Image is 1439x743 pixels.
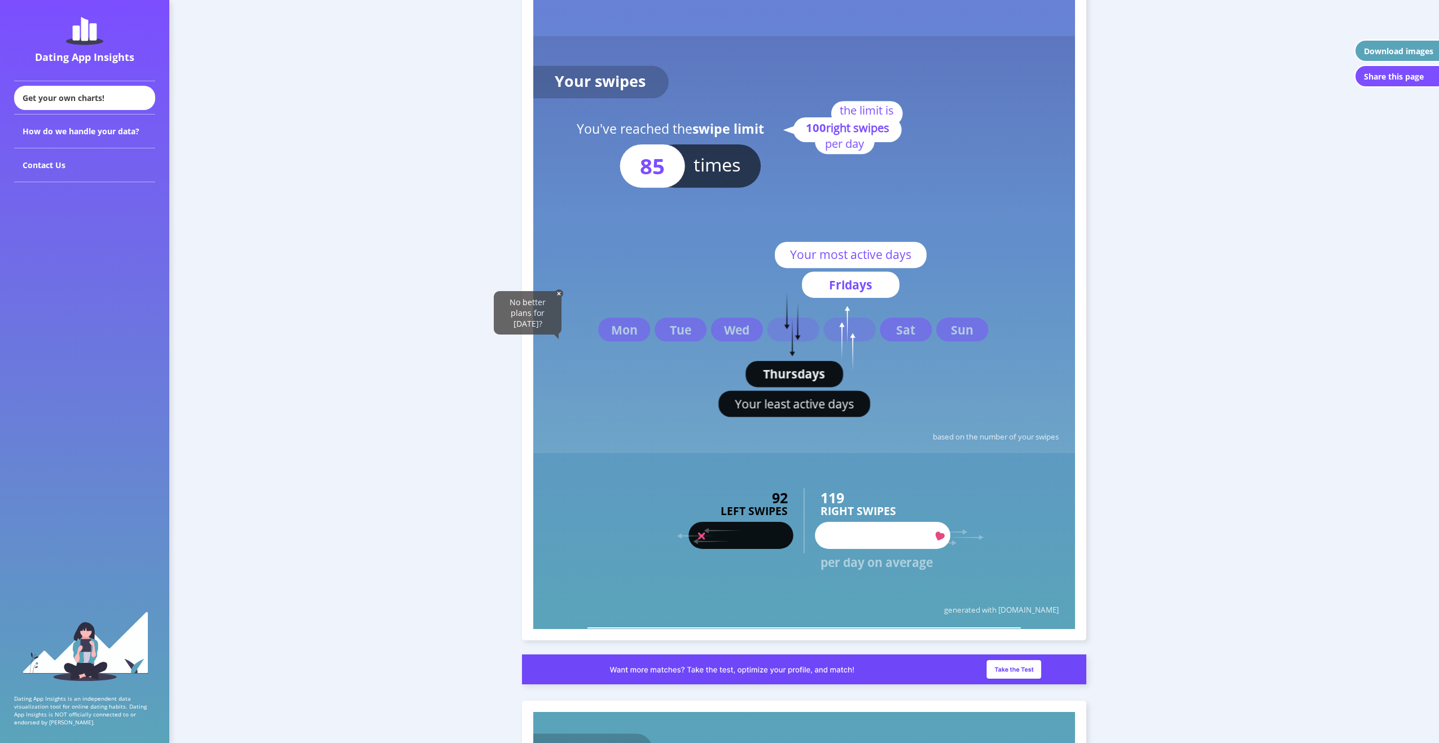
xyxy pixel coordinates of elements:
[670,322,691,338] text: Tue
[806,120,889,135] text: 100
[825,135,865,151] text: per day
[14,115,155,148] div: How do we handle your data?
[1354,65,1439,87] button: Share this page
[510,297,546,329] span: No better plans for [DATE]?
[829,276,872,293] text: Fridays
[840,102,894,118] text: the limit is
[17,50,152,64] div: Dating App Insights
[14,694,155,726] p: Dating App Insights is an independent data visualization tool for online dating habits. Dating Ap...
[944,605,1059,615] text: generated with [DOMAIN_NAME]
[724,322,749,338] text: Wed
[1364,71,1424,82] div: Share this page
[21,610,148,681] img: sidebar_girl.91b9467e.svg
[640,151,665,181] text: 85
[735,395,854,412] text: Your least active days
[555,71,646,91] text: Your swipes
[14,86,155,110] div: Get your own charts!
[826,120,889,135] tspan: right swipes
[790,247,911,263] text: Your most active days
[694,152,741,177] text: times
[692,120,764,138] tspan: swipe limit
[1354,39,1439,62] button: Download images
[821,504,896,519] text: RIGHT SWIPES
[772,488,788,507] text: 92
[611,322,638,338] text: Mon
[821,488,844,507] text: 119
[555,289,563,298] img: close-solid-white.82ef6a3c.svg
[951,322,973,338] text: Sun
[896,322,915,338] text: Sat
[821,554,933,570] text: per day on average
[577,120,764,138] text: You've reached the
[14,148,155,182] div: Contact Us
[721,504,788,519] text: LEFT SWIPES
[1364,46,1433,56] div: Download images
[522,654,1086,684] img: roast_slim_banner.a2e79667.png
[66,17,103,45] img: dating-app-insights-logo.5abe6921.svg
[764,366,826,382] text: Thursdays
[933,432,1059,442] text: based on the number of your swipes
